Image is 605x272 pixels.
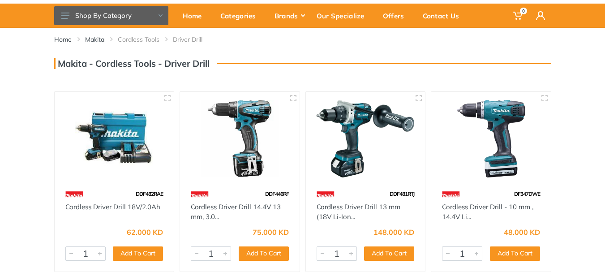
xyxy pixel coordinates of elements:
[390,190,414,197] span: DDF481RTJ
[265,190,289,197] span: DDF446RF
[191,203,281,221] a: Cordless Driver Drill 14.4V 13 mm, 3.0...
[310,4,377,28] a: Our Specialize
[54,35,551,44] nav: breadcrumb
[176,6,214,25] div: Home
[416,6,472,25] div: Contact Us
[439,100,543,177] img: Royal Tools - Cordless Driver Drill - 10 mm , 14.4V Lithium-Ion G Series
[239,246,289,261] button: Add To Cart
[520,8,527,14] span: 0
[173,35,216,44] li: Driver Drill
[507,4,530,28] a: 0
[214,4,268,28] a: Categories
[377,6,416,25] div: Offers
[188,100,292,177] img: Royal Tools - Cordless Driver Drill 14.4V 13 mm, 3.0 Ah
[416,4,472,28] a: Contact Us
[364,246,414,261] button: Add To Cart
[54,58,210,69] h3: Makita - Cordless Tools - Driver Drill
[314,100,417,177] img: Royal Tools - Cordless Driver Drill 13 mm (18V Li-Ion) 5.0 Ah
[113,246,163,261] button: Add To Cart
[54,6,168,25] button: Shop By Category
[253,229,289,236] div: 75.000 KD
[214,6,268,25] div: Categories
[317,203,400,221] a: Cordless Driver Drill 13 mm (18V Li-Ion...
[373,229,414,236] div: 148.000 KD
[317,186,335,202] img: 42.webp
[377,4,416,28] a: Offers
[63,100,166,177] img: Royal Tools - Cordless Driver Drill 18V/2.0Ah
[310,6,377,25] div: Our Specialize
[191,186,209,202] img: 42.webp
[504,229,540,236] div: 48.000 KD
[268,6,310,25] div: Brands
[514,190,540,197] span: DF347DWE
[442,203,533,221] a: Cordless Driver Drill - 10 mm , 14.4V Li...
[54,35,72,44] a: Home
[176,4,214,28] a: Home
[442,186,460,202] img: 42.webp
[127,229,163,236] div: 62.000 KD
[65,203,160,211] a: Cordless Driver Drill 18V/2.0Ah
[118,35,159,44] a: Cordless Tools
[490,246,540,261] button: Add To Cart
[65,186,83,202] img: 42.webp
[136,190,163,197] span: DDF482RAE
[85,35,104,44] a: Makita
